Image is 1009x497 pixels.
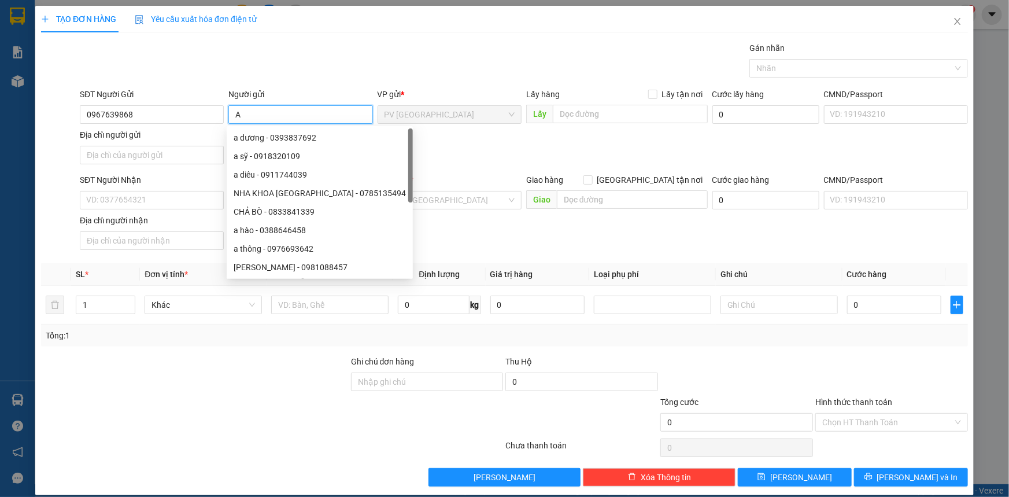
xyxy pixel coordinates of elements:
div: SĐT Người Nhận [80,174,224,186]
div: CMND/Passport [824,88,968,101]
div: a diêu - 0911744039 [234,168,406,181]
div: a diêu - 0911744039 [227,165,413,184]
div: a dương - 0393837692 [227,128,413,147]
th: Loại phụ phí [589,263,716,286]
span: TẠO ĐƠN HÀNG [41,14,116,24]
span: Thu Hộ [505,357,532,366]
div: a sỹ - 0918320109 [234,150,406,163]
span: kg [470,296,481,314]
button: Close [941,6,974,38]
img: icon [135,15,144,24]
span: [PERSON_NAME] [770,471,832,484]
span: Giao [526,190,557,209]
button: delete [46,296,64,314]
div: Người gửi [228,88,372,101]
button: [PERSON_NAME] [428,468,581,487]
div: Chưa thanh toán [505,439,660,459]
label: Ghi chú đơn hàng [351,357,415,366]
th: Ghi chú [716,263,842,286]
div: CHẢ BÒ - 0833841339 [227,203,413,221]
label: Gán nhãn [749,43,785,53]
div: a thông - 0976693642 [234,242,406,255]
div: Tổng: 1 [46,329,390,342]
div: Địa chỉ người nhận [80,214,224,227]
input: 0 [490,296,585,314]
input: Dọc đường [557,190,708,209]
span: plus [951,300,963,310]
span: Lấy [526,105,553,123]
span: [PERSON_NAME] và In [877,471,958,484]
button: printer[PERSON_NAME] và In [854,468,968,487]
div: NHA KHOA HỒNG PHƯỚC - 0785135494 [227,184,413,203]
span: delete [628,473,636,482]
span: Giá trị hàng [490,270,533,279]
span: Lấy hàng [526,90,560,99]
button: plus [951,296,963,314]
input: Ghi Chú [720,296,838,314]
span: [PERSON_NAME] [474,471,535,484]
div: NHA KHOA [GEOGRAPHIC_DATA] - 0785135494 [234,187,406,200]
div: CHẢ BÒ - 0833841339 [234,205,406,218]
span: close [953,17,962,26]
label: Cước lấy hàng [712,90,764,99]
span: plus [41,15,49,23]
span: Định lượng [419,270,460,279]
div: [PERSON_NAME] - 0981088457 [234,261,406,274]
span: save [757,473,766,482]
div: a hào - 0388646458 [234,224,406,237]
input: Địa chỉ của người nhận [80,231,224,250]
div: VP gửi [378,88,522,101]
div: a sỹ - 0918320109 [227,147,413,165]
span: printer [864,473,873,482]
button: save[PERSON_NAME] [738,468,852,487]
label: Hình thức thanh toán [815,397,892,407]
span: Giao hàng [526,175,563,185]
span: Cước hàng [847,270,887,279]
span: SL [76,270,85,279]
input: VD: Bàn, Ghế [271,296,389,314]
span: Đơn vị tính [145,270,188,279]
span: Lấy tận nơi [657,88,708,101]
div: a thông - 0976693642 [227,240,413,258]
div: hà vân - 0981088457 [227,258,413,277]
div: a hào - 0388646458 [227,221,413,240]
span: Khác [151,296,255,314]
div: a dương - 0393837692 [234,131,406,144]
input: Cước giao hàng [712,191,819,209]
input: Dọc đường [553,105,708,123]
button: deleteXóa Thông tin [583,468,736,487]
input: Địa chỉ của người gửi [80,146,224,164]
input: Cước lấy hàng [712,105,819,124]
label: Cước giao hàng [712,175,770,185]
div: SĐT Người Gửi [80,88,224,101]
span: [GEOGRAPHIC_DATA] tận nơi [593,174,708,186]
span: Tổng cước [660,397,698,407]
div: Địa chỉ người gửi [80,128,224,141]
span: PV Phước Đông [385,106,515,123]
div: CMND/Passport [824,174,968,186]
input: Ghi chú đơn hàng [351,373,504,391]
span: Xóa Thông tin [641,471,691,484]
span: Yêu cầu xuất hóa đơn điện tử [135,14,257,24]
